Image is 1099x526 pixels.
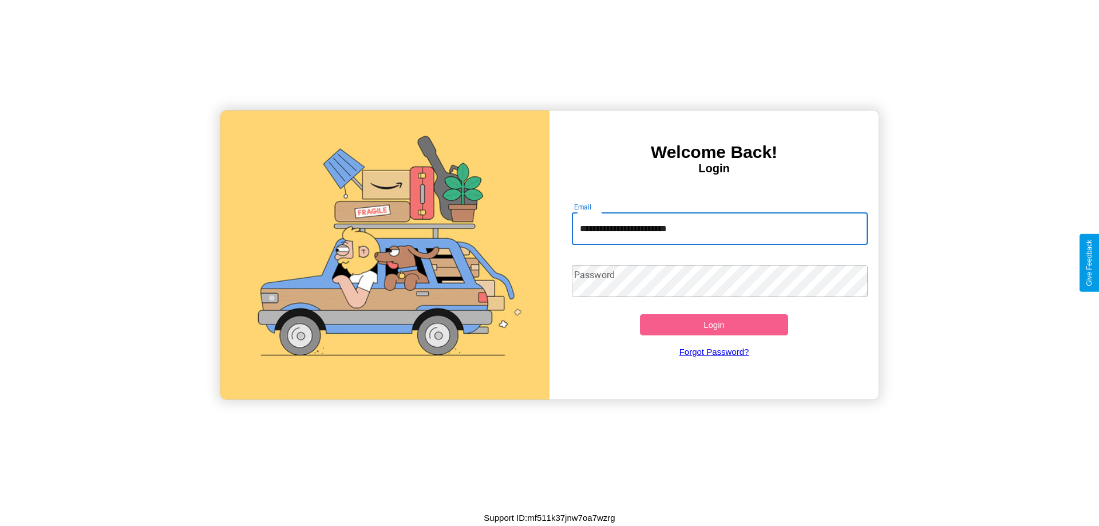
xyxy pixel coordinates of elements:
a: Forgot Password? [566,335,863,368]
img: gif [220,110,549,400]
h4: Login [549,162,879,175]
p: Support ID: mf511k37jnw7oa7wzrg [484,510,615,525]
button: Login [640,314,788,335]
h3: Welcome Back! [549,143,879,162]
label: Email [574,202,592,212]
div: Give Feedback [1085,240,1093,286]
